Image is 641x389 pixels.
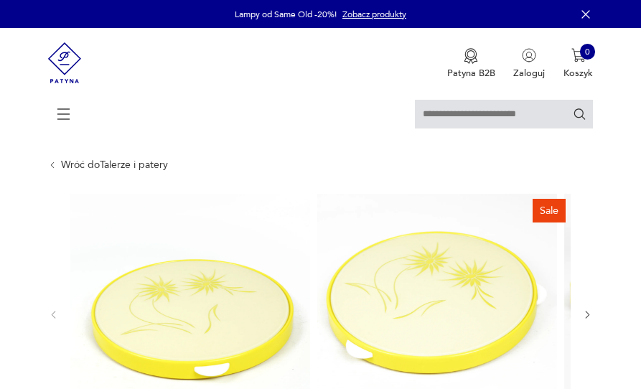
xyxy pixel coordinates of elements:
img: Ikona medalu [464,48,478,64]
a: Zobacz produkty [342,9,406,20]
p: Patyna B2B [447,67,495,80]
div: 0 [580,44,596,60]
button: Zaloguj [513,48,545,80]
button: Szukaj [573,107,586,121]
a: Ikona medaluPatyna B2B [447,48,495,80]
img: Ikona koszyka [571,48,586,62]
div: Sale [533,199,565,223]
a: Wróć doTalerze i patery [61,159,168,171]
p: Koszyk [563,67,593,80]
img: Patyna - sklep z meblami i dekoracjami vintage [48,28,81,98]
button: Patyna B2B [447,48,495,80]
button: 0Koszyk [563,48,593,80]
p: Zaloguj [513,67,545,80]
p: Lampy od Same Old -20%! [235,9,337,20]
img: Ikonka użytkownika [522,48,536,62]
